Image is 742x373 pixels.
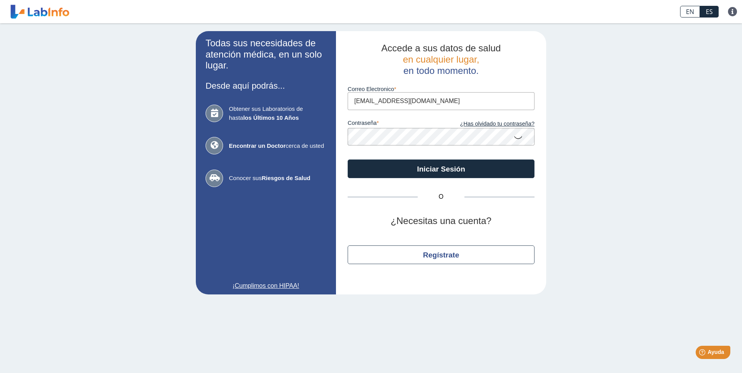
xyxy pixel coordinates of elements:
[700,6,719,18] a: ES
[206,281,326,291] a: ¡Cumplimos con HIPAA!
[673,343,733,364] iframe: Help widget launcher
[229,105,326,122] span: Obtener sus Laboratorios de hasta
[441,120,535,128] a: ¿Has olvidado tu contraseña?
[262,175,310,181] b: Riesgos de Salud
[348,215,535,227] h2: ¿Necesitas una cuenta?
[206,81,326,91] h3: Desde aquí podrás...
[243,114,299,121] b: los Últimos 10 Años
[229,142,286,149] b: Encontrar un Doctor
[348,86,535,92] label: Correo Electronico
[206,38,326,71] h2: Todas sus necesidades de atención médica, en un solo lugar.
[382,43,501,53] span: Accede a sus datos de salud
[229,142,326,151] span: cerca de usted
[348,245,535,264] button: Regístrate
[348,159,535,178] button: Iniciar Sesión
[403,65,478,76] span: en todo momento.
[680,6,700,18] a: EN
[229,174,326,183] span: Conocer sus
[403,54,479,65] span: en cualquier lugar,
[348,120,441,128] label: contraseña
[418,192,464,201] span: O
